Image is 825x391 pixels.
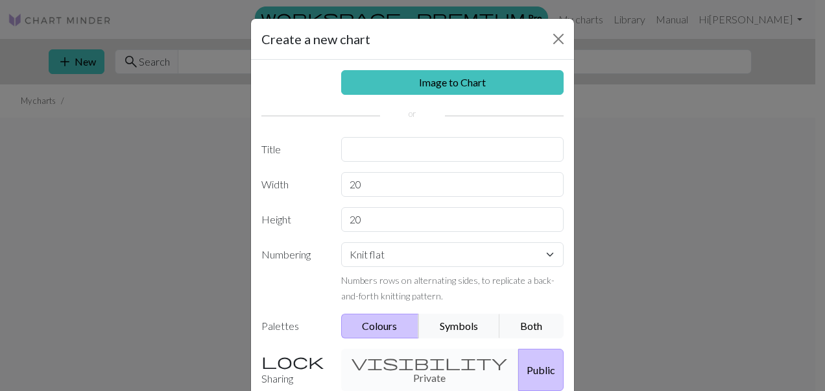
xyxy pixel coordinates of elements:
label: Title [254,137,333,162]
a: Image to Chart [341,70,564,95]
label: Height [254,207,333,232]
button: Both [499,314,564,338]
small: Numbers rows on alternating sides, to replicate a back-and-forth knitting pattern. [341,275,555,301]
label: Numbering [254,242,333,303]
button: Symbols [418,314,500,338]
button: Colours [341,314,420,338]
label: Palettes [254,314,333,338]
button: Close [548,29,569,49]
button: Public [518,349,564,391]
h5: Create a new chart [261,29,370,49]
label: Width [254,172,333,197]
label: Sharing [254,349,333,391]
